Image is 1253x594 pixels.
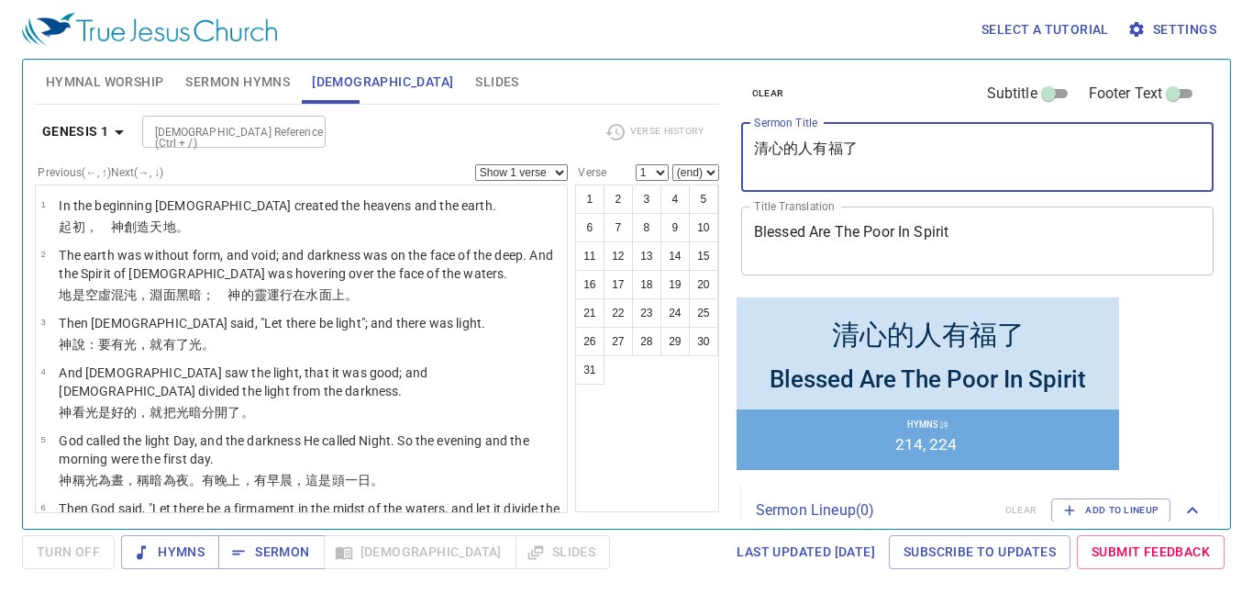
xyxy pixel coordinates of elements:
wh2822: 為夜 [163,473,384,488]
wh8064: 地 [163,219,189,234]
wh216: 。 [202,337,215,352]
wh216: 為晝 [98,473,383,488]
wh430: 的靈 [241,287,358,302]
p: Sermon Lineup ( 0 ) [756,499,991,521]
wh3117: 。 [371,473,383,488]
button: 6 [575,213,604,242]
wh1254: 天 [150,219,188,234]
wh259: 日 [358,473,383,488]
button: 20 [689,270,718,299]
button: 16 [575,270,604,299]
p: The earth was without form, and void; and darkness was on the face of the deep. And the Spirit of... [59,246,561,283]
a: Last updated [DATE] [729,535,882,569]
button: 11 [575,241,604,271]
wh5921: 。 [345,287,358,302]
button: 19 [660,270,690,299]
p: 地 [59,286,561,304]
span: 5 [40,434,45,444]
span: 4 [40,366,45,376]
wh559: ：要有 [85,337,216,352]
label: Previous (←, ↑) Next (→, ↓) [38,167,163,178]
button: 18 [632,270,661,299]
textarea: Blessed Are The Poor In Spirit [754,223,1202,258]
button: 14 [660,241,690,271]
span: [DEMOGRAPHIC_DATA] [312,71,453,94]
span: Footer Text [1089,83,1163,105]
wh216: 是好的 [98,405,254,420]
p: And [DEMOGRAPHIC_DATA] saw the light, that it was good; and [DEMOGRAPHIC_DATA] divided the light ... [59,364,561,400]
button: clear [741,83,795,105]
a: Submit Feedback [1077,535,1225,569]
wh2822: 分開了 [202,405,254,420]
button: Sermon [218,535,324,569]
button: Add to Lineup [1051,499,1170,522]
span: 2 [40,249,45,259]
wh7121: 光 [85,473,384,488]
wh1961: 光 [124,337,215,352]
button: 7 [604,213,633,242]
button: 10 [689,213,718,242]
wh6440: 黑暗 [176,287,358,302]
button: 4 [660,185,690,214]
span: 6 [40,502,45,512]
wh216: 暗 [189,405,254,420]
button: 26 [575,327,604,356]
span: Hymns [136,541,205,564]
wh776: 是 [72,287,358,302]
wh8414: 混沌 [111,287,358,302]
p: Then [DEMOGRAPHIC_DATA] said, "Let there be light"; and there was light. [59,314,485,332]
button: 23 [632,298,661,328]
wh7307: 運行 [267,287,358,302]
button: Select a tutorial [974,13,1116,47]
wh6153: ，有早晨 [241,473,384,488]
button: 25 [689,298,718,328]
p: Then God said, "Let there be a firmament in the midst of the waters, and let it divide the waters... [59,499,561,536]
wh7225: ， 神 [85,219,189,234]
label: Verse [575,167,606,178]
wh2896: ，就把光 [137,405,253,420]
button: 13 [632,241,661,271]
p: 起初 [59,218,496,236]
wh4325: 面 [319,287,358,302]
img: True Jesus Church [22,13,277,46]
button: 27 [604,327,633,356]
p: In the beginning [DEMOGRAPHIC_DATA] created the heavens and the earth. [59,196,496,215]
span: 1 [40,199,45,209]
span: Slides [475,71,518,94]
button: 30 [689,327,718,356]
span: Settings [1131,18,1216,41]
input: Type Bible Reference [148,121,290,142]
p: 神 [59,403,561,421]
textarea: 清心的人有福了 [754,140,1202,174]
wh1242: ，這是頭一 [293,473,383,488]
b: Genesis 1 [42,120,109,143]
button: 9 [660,213,690,242]
p: God called the light Day, and the darkness He called Night. So the evening and the morning were t... [59,431,561,468]
wh7121: 暗 [150,473,383,488]
wh3915: 。有晚上 [189,473,383,488]
button: Genesis 1 [35,115,139,149]
button: 3 [632,185,661,214]
span: 3 [40,317,45,327]
span: Last updated [DATE] [737,541,875,564]
div: Sermon Lineup(0)clearAdd to Lineup [741,480,1218,541]
button: 22 [604,298,633,328]
button: 15 [689,241,718,271]
span: Subtitle [987,83,1037,105]
button: 21 [575,298,604,328]
wh430: 說 [72,337,216,352]
p: 神 [59,471,561,489]
span: Submit Feedback [1092,541,1210,564]
button: 28 [632,327,661,356]
span: Subscribe to Updates [904,541,1056,564]
button: 31 [575,355,604,385]
span: Select a tutorial [981,18,1109,41]
wh430: 創造 [124,219,189,234]
wh216: ，就有了光 [137,337,215,352]
button: 1 [575,185,604,214]
wh1961: 空虛 [85,287,358,302]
